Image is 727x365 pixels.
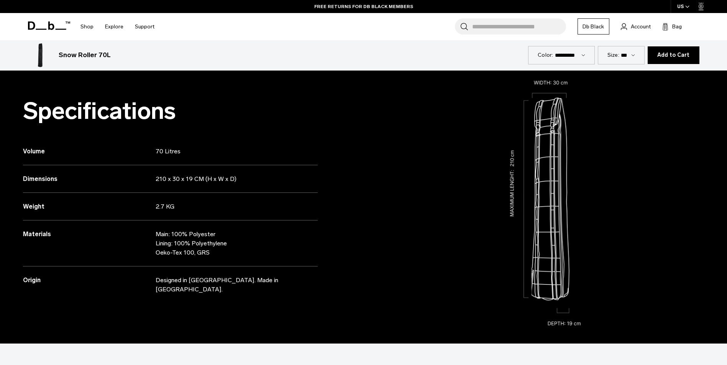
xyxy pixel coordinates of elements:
h3: Volume [23,147,156,156]
button: Add to Cart [648,46,699,64]
span: Account [631,23,651,31]
nav: Main Navigation [75,13,160,40]
p: 70 Litres [156,147,303,156]
p: Main: 100% Polyester Lining: 100% Polyethylene Oeko-Tex 100, GRS [156,230,303,257]
a: Shop [80,13,94,40]
h3: Snow Roller 70L [59,50,111,60]
a: Support [135,13,154,40]
a: Db Black [578,18,609,35]
button: Bag [662,22,682,31]
img: Snow Roller 70L Black Out [28,43,53,67]
h3: Materials [23,230,156,239]
h2: Specifications [23,98,318,124]
span: Add to Cart [657,52,690,58]
span: Bag [672,23,682,31]
label: Size: [607,51,619,59]
a: Account [621,22,651,31]
p: Designed in [GEOGRAPHIC_DATA]. Made in [GEOGRAPHIC_DATA]. [156,276,303,294]
h3: Dimensions [23,174,156,184]
h3: Origin [23,276,156,285]
a: Explore [105,13,123,40]
img: dimensions [404,61,686,344]
h3: Weight [23,202,156,211]
p: 2.7 KG [156,202,303,211]
p: 210 x 30 x 19 CM (H x W x D) [156,174,303,184]
label: Color: [538,51,553,59]
a: FREE RETURNS FOR DB BLACK MEMBERS [314,3,413,10]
